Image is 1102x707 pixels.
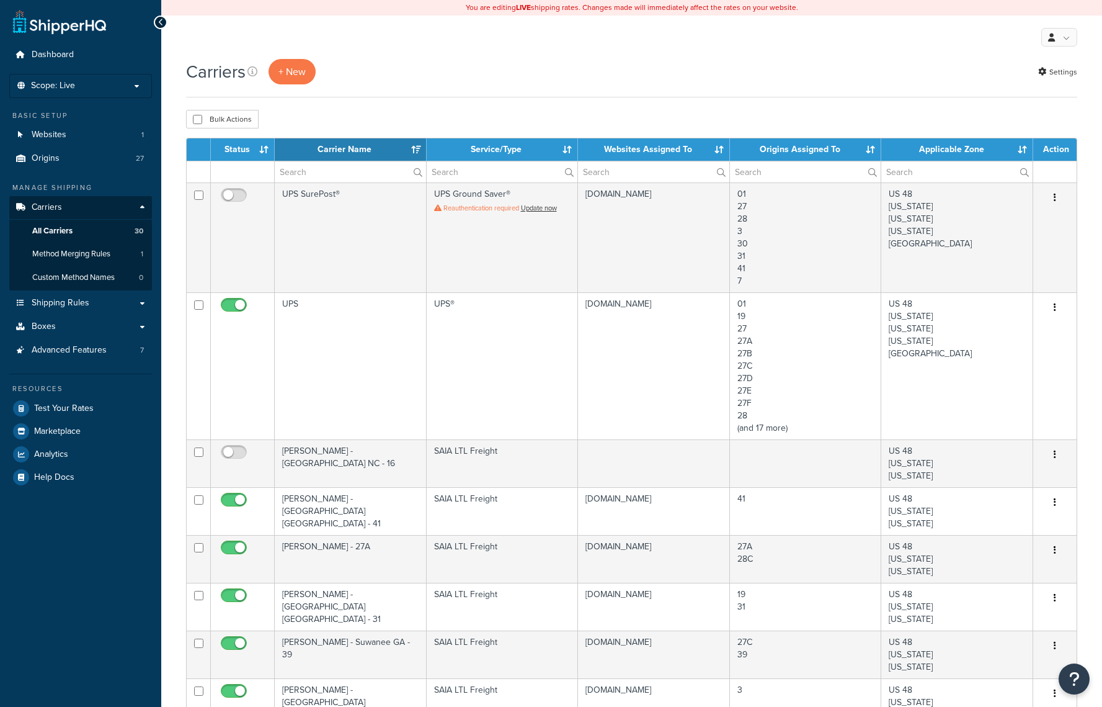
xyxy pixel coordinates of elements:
input: Search [275,161,426,182]
span: Advanced Features [32,345,107,356]
div: Basic Setup [9,110,152,121]
li: Method Merging Rules [9,243,152,266]
td: SAIA LTL Freight [427,631,578,678]
th: Applicable Zone: activate to sort column ascending [881,138,1033,161]
div: Manage Shipping [9,182,152,193]
td: [DOMAIN_NAME] [578,292,730,439]
td: SAIA LTL Freight [427,439,578,487]
span: 0 [139,272,143,283]
span: Websites [32,130,66,140]
li: Carriers [9,196,152,290]
button: Bulk Actions [186,110,259,128]
span: Analytics [34,449,68,460]
th: Carrier Name: activate to sort column ascending [275,138,427,161]
span: Carriers [32,202,62,213]
span: 1 [141,249,143,259]
span: Shipping Rules [32,298,89,308]
td: 41 [730,487,882,535]
span: Scope: Live [31,81,75,91]
li: Advanced Features [9,339,152,362]
span: 7 [140,345,144,356]
input: Search [730,161,881,182]
td: [DOMAIN_NAME] [578,182,730,292]
td: UPS [275,292,427,439]
a: Marketplace [9,420,152,443]
th: Status: activate to sort column ascending [211,138,275,161]
td: [DOMAIN_NAME] [578,631,730,678]
span: Method Merging Rules [32,249,110,259]
span: Marketplace [34,426,81,437]
a: Dashboard [9,43,152,66]
input: Search [881,161,1033,182]
li: Websites [9,124,152,146]
td: UPS SurePost® [275,182,427,292]
a: Settings [1038,63,1077,81]
span: Custom Method Names [32,272,115,283]
button: Open Resource Center [1059,664,1090,695]
td: [PERSON_NAME] - Suwanee GA - 39 [275,631,427,678]
a: All Carriers 30 [9,220,152,243]
a: Test Your Rates [9,397,152,420]
td: US 48 [US_STATE] [US_STATE] [881,631,1033,678]
span: 1 [141,130,144,140]
td: 27A 28C [730,535,882,583]
td: 01 27 28 3 30 31 41 7 [730,182,882,292]
span: Help Docs [34,472,74,483]
a: Boxes [9,315,152,338]
a: Method Merging Rules 1 [9,243,152,266]
a: Help Docs [9,466,152,489]
td: [DOMAIN_NAME] [578,487,730,535]
button: + New [269,59,316,84]
th: Origins Assigned To: activate to sort column ascending [730,138,882,161]
td: US 48 [US_STATE] [US_STATE] [881,535,1033,583]
div: Resources [9,384,152,394]
td: 27C 39 [730,631,882,678]
li: Custom Method Names [9,266,152,289]
span: 27 [136,153,144,164]
a: Advanced Features 7 [9,339,152,362]
td: UPS® [427,292,578,439]
a: Websites 1 [9,124,152,146]
a: Analytics [9,443,152,466]
span: 30 [135,226,143,236]
a: Origins 27 [9,147,152,170]
a: Carriers [9,196,152,219]
td: SAIA LTL Freight [427,583,578,631]
a: Shipping Rules [9,292,152,315]
span: Boxes [32,322,56,332]
span: All Carriers [32,226,73,236]
a: Update now [521,203,557,213]
td: [DOMAIN_NAME] [578,535,730,583]
td: SAIA LTL Freight [427,487,578,535]
td: US 48 [US_STATE] [US_STATE] [881,439,1033,487]
a: Custom Method Names 0 [9,266,152,289]
li: All Carriers [9,220,152,243]
td: US 48 [US_STATE] [US_STATE] [881,487,1033,535]
h1: Carriers [186,60,246,84]
th: Service/Type: activate to sort column ascending [427,138,578,161]
td: [PERSON_NAME] - 27A [275,535,427,583]
td: US 48 [US_STATE] [US_STATE] [881,583,1033,631]
th: Websites Assigned To: activate to sort column ascending [578,138,730,161]
a: ShipperHQ Home [13,9,106,34]
span: Reauthentication required [443,203,519,213]
td: US 48 [US_STATE] [US_STATE] [US_STATE] [GEOGRAPHIC_DATA] [881,292,1033,439]
span: Origins [32,153,60,164]
input: Search [427,161,577,182]
td: SAIA LTL Freight [427,535,578,583]
td: [PERSON_NAME] - [GEOGRAPHIC_DATA] [GEOGRAPHIC_DATA] - 31 [275,583,427,631]
td: [PERSON_NAME] - [GEOGRAPHIC_DATA] NC - 16 [275,439,427,487]
th: Action [1033,138,1077,161]
td: [DOMAIN_NAME] [578,583,730,631]
span: Dashboard [32,50,74,60]
td: 19 31 [730,583,882,631]
td: [PERSON_NAME] - [GEOGRAPHIC_DATA] [GEOGRAPHIC_DATA] - 41 [275,487,427,535]
td: 01 19 27 27A 27B 27C 27D 27E 27F 28 (and 17 more) [730,292,882,439]
li: Origins [9,147,152,170]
